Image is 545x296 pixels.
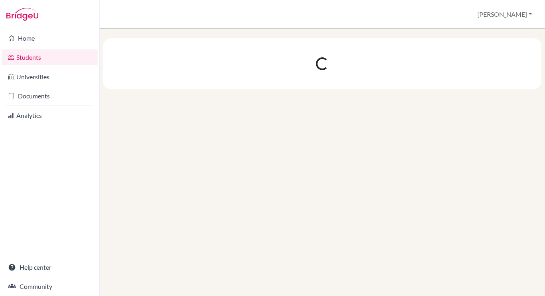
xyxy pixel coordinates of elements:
a: Analytics [2,108,98,123]
a: Documents [2,88,98,104]
a: Community [2,278,98,294]
a: Universities [2,69,98,85]
a: Home [2,30,98,46]
a: Help center [2,259,98,275]
button: [PERSON_NAME] [474,7,535,22]
a: Students [2,49,98,65]
img: Bridge-U [6,8,38,21]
